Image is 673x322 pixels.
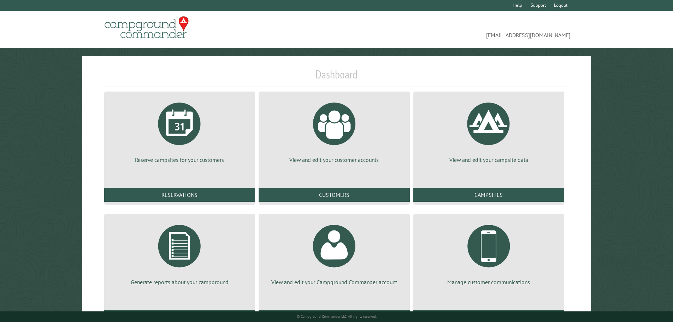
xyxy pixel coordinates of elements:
[104,188,255,202] a: Reservations
[337,19,571,39] span: [EMAIL_ADDRESS][DOMAIN_NAME]
[297,314,377,319] small: © Campground Commander LLC. All rights reserved.
[267,156,401,164] p: View and edit your customer accounts
[422,219,556,286] a: Manage customer communications
[422,278,556,286] p: Manage customer communications
[267,97,401,164] a: View and edit your customer accounts
[113,97,247,164] a: Reserve campsites for your customers
[102,68,571,87] h1: Dashboard
[422,97,556,164] a: View and edit your campsite data
[259,188,409,202] a: Customers
[113,156,247,164] p: Reserve campsites for your customers
[113,278,247,286] p: Generate reports about your campground
[267,219,401,286] a: View and edit your Campground Commander account
[413,188,564,202] a: Campsites
[422,156,556,164] p: View and edit your campsite data
[102,14,191,41] img: Campground Commander
[267,278,401,286] p: View and edit your Campground Commander account
[113,219,247,286] a: Generate reports about your campground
